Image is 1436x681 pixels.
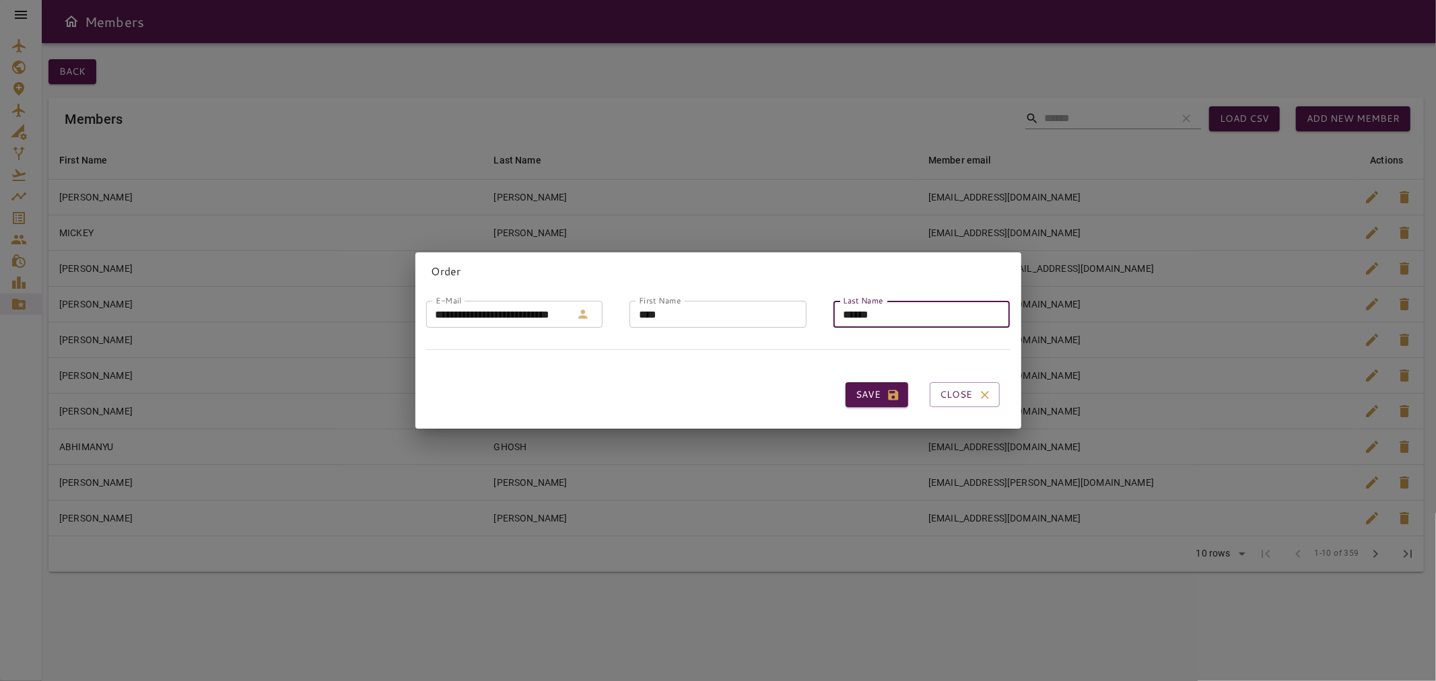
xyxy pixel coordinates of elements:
button: Save [846,382,908,407]
button: Close [930,382,1000,407]
p: Order [432,263,1005,279]
label: Last Name [843,295,883,306]
label: E-Mail [436,295,461,306]
label: First Name [639,295,681,306]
